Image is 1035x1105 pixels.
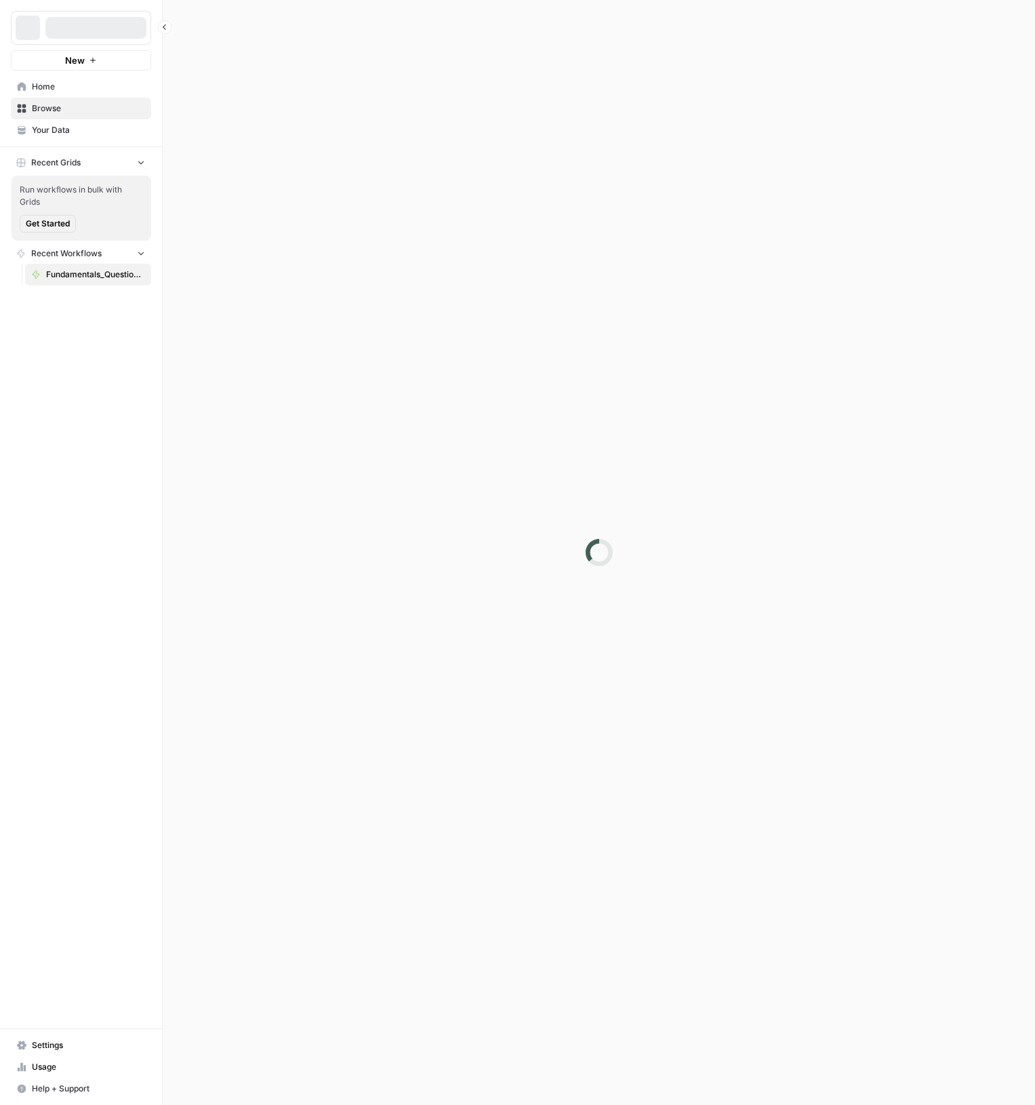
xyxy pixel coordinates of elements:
[32,1061,145,1073] span: Usage
[31,247,102,260] span: Recent Workflows
[32,124,145,136] span: Your Data
[32,102,145,115] span: Browse
[26,218,70,230] span: Get Started
[32,1039,145,1051] span: Settings
[65,54,85,67] span: New
[32,1083,145,1095] span: Help + Support
[11,1034,151,1056] a: Settings
[11,98,151,119] a: Browse
[11,1078,151,1100] button: Help + Support
[46,268,145,281] span: Fundamentals_Question List
[32,81,145,93] span: Home
[11,50,151,71] button: New
[20,215,76,233] button: Get Started
[11,243,151,264] button: Recent Workflows
[11,153,151,173] button: Recent Grids
[11,76,151,98] a: Home
[11,119,151,141] a: Your Data
[20,184,143,208] span: Run workflows in bulk with Grids
[25,264,151,285] a: Fundamentals_Question List
[11,1056,151,1078] a: Usage
[31,157,81,169] span: Recent Grids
